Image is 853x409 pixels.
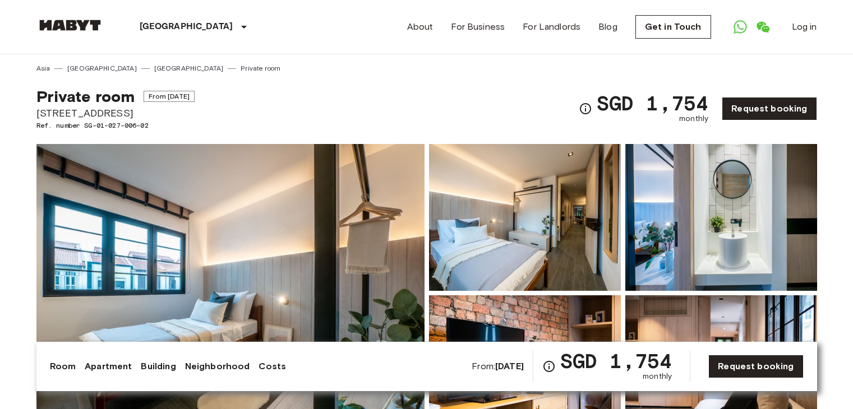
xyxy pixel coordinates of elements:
a: Asia [36,63,50,73]
a: About [407,20,434,34]
span: monthly [643,371,672,382]
span: monthly [679,113,708,124]
a: Get in Touch [635,15,711,39]
a: Apartment [85,360,132,373]
img: Picture of unit SG-01-027-006-02 [625,144,817,291]
a: For Landlords [523,20,580,34]
a: Open WeChat [751,16,774,38]
svg: Check cost overview for full price breakdown. Please note that discounts apply to new joiners onl... [579,102,592,115]
span: [STREET_ADDRESS] [36,106,195,120]
img: Habyt [36,20,104,31]
span: From [DATE] [144,91,195,102]
a: Private room [241,63,280,73]
a: Costs [259,360,286,373]
span: Ref. number SG-01-027-006-02 [36,120,195,131]
a: Request booking [708,355,803,378]
a: Open WhatsApp [729,16,751,38]
a: Room [50,360,76,373]
span: From: [472,360,524,373]
a: Request booking [722,97,817,120]
b: [DATE] [495,361,524,371]
a: [GEOGRAPHIC_DATA] [67,63,137,73]
span: Private room [36,87,135,106]
a: Blog [598,20,617,34]
a: Building [141,360,176,373]
svg: Check cost overview for full price breakdown. Please note that discounts apply to new joiners onl... [542,360,556,373]
a: [GEOGRAPHIC_DATA] [154,63,224,73]
span: SGD 1,754 [597,93,708,113]
a: Log in [792,20,817,34]
img: Picture of unit SG-01-027-006-02 [429,144,621,291]
p: [GEOGRAPHIC_DATA] [140,20,233,34]
a: For Business [451,20,505,34]
span: SGD 1,754 [560,351,672,371]
a: Neighborhood [185,360,250,373]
